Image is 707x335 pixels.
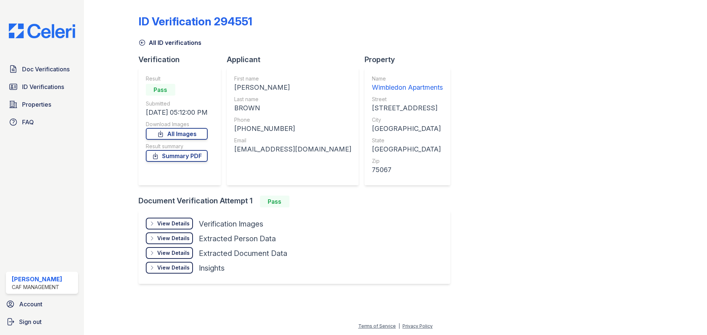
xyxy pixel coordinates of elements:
div: BROWN [234,103,351,113]
div: | [398,323,400,329]
div: Document Verification Attempt 1 [138,196,456,207]
div: Last name [234,96,351,103]
div: [GEOGRAPHIC_DATA] [372,124,443,134]
a: Privacy Policy [402,323,433,329]
a: Summary PDF [146,150,208,162]
span: FAQ [22,118,34,126]
div: View Details [157,264,190,271]
div: Result summary [146,143,208,150]
div: CAF Management [12,284,62,291]
div: [DATE] 05:12:00 PM [146,107,208,118]
a: Terms of Service [358,323,396,329]
div: [PHONE_NUMBER] [234,124,351,134]
div: Wimbledon Apartments [372,82,443,93]
div: Verification Images [199,219,263,229]
div: City [372,116,443,124]
span: ID Verifications [22,82,64,91]
div: Submitted [146,100,208,107]
a: Sign out [3,314,81,329]
div: Extracted Document Data [199,248,287,259]
a: Properties [6,97,78,112]
a: All ID verifications [138,38,201,47]
div: State [372,137,443,144]
a: Name Wimbledon Apartments [372,75,443,93]
div: Pass [146,84,175,96]
div: ID Verification 294551 [138,15,252,28]
div: View Details [157,220,190,227]
div: Extracted Person Data [199,234,276,244]
span: Doc Verifications [22,65,70,74]
a: Doc Verifications [6,62,78,76]
div: Pass [260,196,289,207]
div: Zip [372,157,443,165]
span: Properties [22,100,51,109]
a: Account [3,297,81,311]
div: [STREET_ADDRESS] [372,103,443,113]
div: Property [365,54,456,65]
a: FAQ [6,115,78,129]
div: First name [234,75,351,82]
div: Result [146,75,208,82]
span: Account [19,300,42,309]
div: Insights [199,263,225,273]
div: [PERSON_NAME] [234,82,351,93]
div: Phone [234,116,351,124]
span: Sign out [19,317,42,326]
div: Verification [138,54,227,65]
div: View Details [157,235,190,242]
div: [PERSON_NAME] [12,275,62,284]
div: Email [234,137,351,144]
a: ID Verifications [6,79,78,94]
div: Street [372,96,443,103]
img: CE_Logo_Blue-a8612792a0a2168367f1c8372b55b34899dd931a85d93a1a3d3e32e68fde9ad4.png [3,24,81,38]
div: Name [372,75,443,82]
a: All Images [146,128,208,140]
div: Download Images [146,121,208,128]
div: 75067 [372,165,443,175]
div: [EMAIL_ADDRESS][DOMAIN_NAME] [234,144,351,154]
div: [GEOGRAPHIC_DATA] [372,144,443,154]
div: Applicant [227,54,365,65]
div: View Details [157,249,190,257]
